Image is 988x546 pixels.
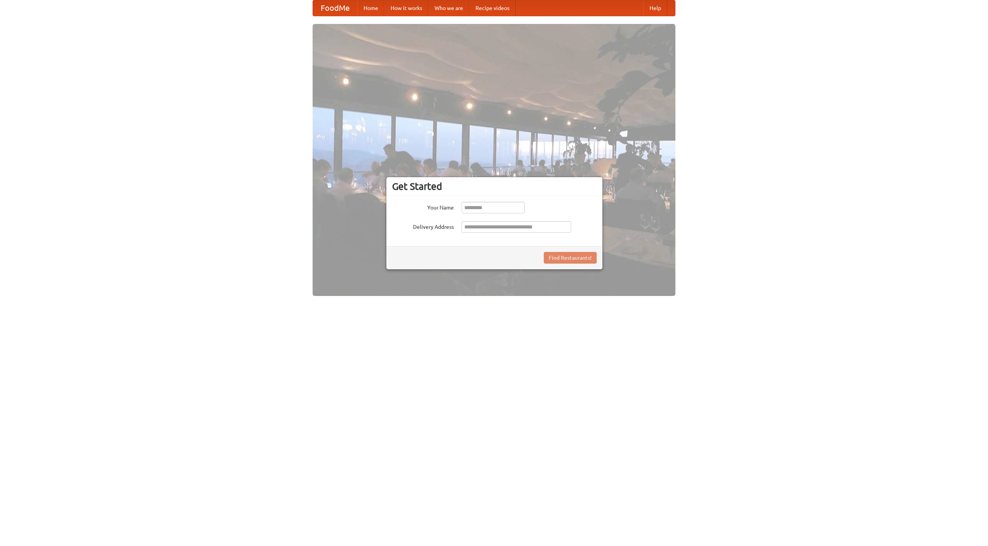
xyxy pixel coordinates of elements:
a: How it works [384,0,428,16]
a: FoodMe [313,0,357,16]
h3: Get Started [392,181,597,192]
a: Recipe videos [469,0,516,16]
a: Who we are [428,0,469,16]
button: Find Restaurants! [544,252,597,264]
a: Home [357,0,384,16]
a: Help [643,0,667,16]
label: Delivery Address [392,221,454,231]
label: Your Name [392,202,454,211]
